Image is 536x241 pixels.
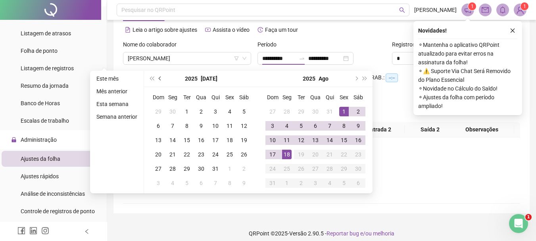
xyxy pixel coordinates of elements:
span: history [257,27,263,33]
td: 2025-07-21 [165,147,180,162]
td: 2025-07-19 [237,133,251,147]
div: 23 [353,150,363,159]
div: 10 [268,135,277,145]
button: next-year [352,71,360,87]
div: 10 [211,121,220,131]
td: 2025-07-13 [151,133,165,147]
div: 2 [353,107,363,116]
div: 31 [325,107,334,116]
td: 2025-08-20 [308,147,323,162]
td: 2025-07-23 [194,147,208,162]
div: 11 [282,135,292,145]
td: 2025-09-04 [323,176,337,190]
div: 9 [196,121,206,131]
span: bell [499,6,506,13]
span: Listagem de atrasos [21,30,71,37]
div: 31 [211,164,220,174]
span: ⚬ Ajustes da folha com período ampliado! [418,93,517,110]
td: 2025-07-14 [165,133,180,147]
td: 2025-08-16 [351,133,365,147]
span: swap-right [299,55,305,62]
td: 2025-08-01 [337,104,351,119]
div: 9 [239,178,249,188]
div: 16 [196,135,206,145]
span: search [399,7,405,13]
div: 4 [168,178,177,188]
div: 23 [196,150,206,159]
div: 3 [311,178,320,188]
sup: Atualize o seu contato no menu Meus Dados [521,2,528,10]
td: 2025-07-24 [208,147,223,162]
div: 28 [168,164,177,174]
td: 2025-07-10 [208,119,223,133]
td: 2025-07-17 [208,133,223,147]
div: 16 [353,135,363,145]
td: 2025-08-26 [294,162,308,176]
button: super-next-year [361,71,369,87]
td: 2025-07-07 [165,119,180,133]
span: ⚬ Novidade no Cálculo do Saldo! [418,84,517,93]
th: Sáb [351,90,365,104]
span: Assista o vídeo [213,27,250,33]
div: 5 [296,121,306,131]
div: 27 [268,107,277,116]
td: 2025-09-06 [351,176,365,190]
td: 2025-08-02 [351,104,365,119]
td: 2025-07-08 [180,119,194,133]
td: 2025-08-21 [323,147,337,162]
th: Qua [308,90,323,104]
div: 20 [311,150,320,159]
div: 6 [154,121,163,131]
span: Faça um tour [265,27,298,33]
td: 2025-07-28 [280,104,294,119]
td: 2025-08-19 [294,147,308,162]
div: 7 [325,121,334,131]
div: 2 [296,178,306,188]
div: 15 [339,135,349,145]
td: 2025-08-12 [294,133,308,147]
td: 2025-08-22 [337,147,351,162]
td: 2025-08-04 [165,176,180,190]
td: 2025-09-02 [294,176,308,190]
div: 4 [325,178,334,188]
div: 5 [182,178,192,188]
div: 30 [311,107,320,116]
div: 31 [268,178,277,188]
button: prev-year [156,71,165,87]
div: 25 [282,164,292,174]
div: 6 [311,121,320,131]
div: 7 [211,178,220,188]
td: 2025-07-31 [208,162,223,176]
span: Leia o artigo sobre ajustes [133,27,197,33]
div: 2 [239,164,249,174]
td: 2025-08-11 [280,133,294,147]
th: Observações [450,122,514,137]
td: 2025-07-29 [180,162,194,176]
th: Sex [337,90,351,104]
td: 2025-07-05 [237,104,251,119]
span: ⚬ ⚠️ Suporte Via Chat Será Removido do Plano Essencial [418,67,517,84]
li: Este mês [93,74,140,83]
span: facebook [17,227,25,235]
div: 12 [239,121,249,131]
div: 27 [154,164,163,174]
span: Listagem de registros [21,65,74,71]
span: lock [11,137,17,143]
td: 2025-08-29 [337,162,351,176]
td: 2025-08-05 [294,119,308,133]
td: 2025-07-02 [194,104,208,119]
td: 2025-08-30 [351,162,365,176]
span: Ajustes da folha [21,156,60,162]
div: 26 [239,150,249,159]
label: Nome do colaborador [123,40,182,49]
div: 27 [311,164,320,174]
th: Seg [280,90,294,104]
td: 2025-07-04 [223,104,237,119]
td: 2025-08-06 [194,176,208,190]
span: Banco de Horas [21,100,60,106]
span: to [299,55,305,62]
span: Escalas de trabalho [21,118,69,124]
div: 20 [154,150,163,159]
span: Administração [21,137,57,143]
div: 30 [168,107,177,116]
